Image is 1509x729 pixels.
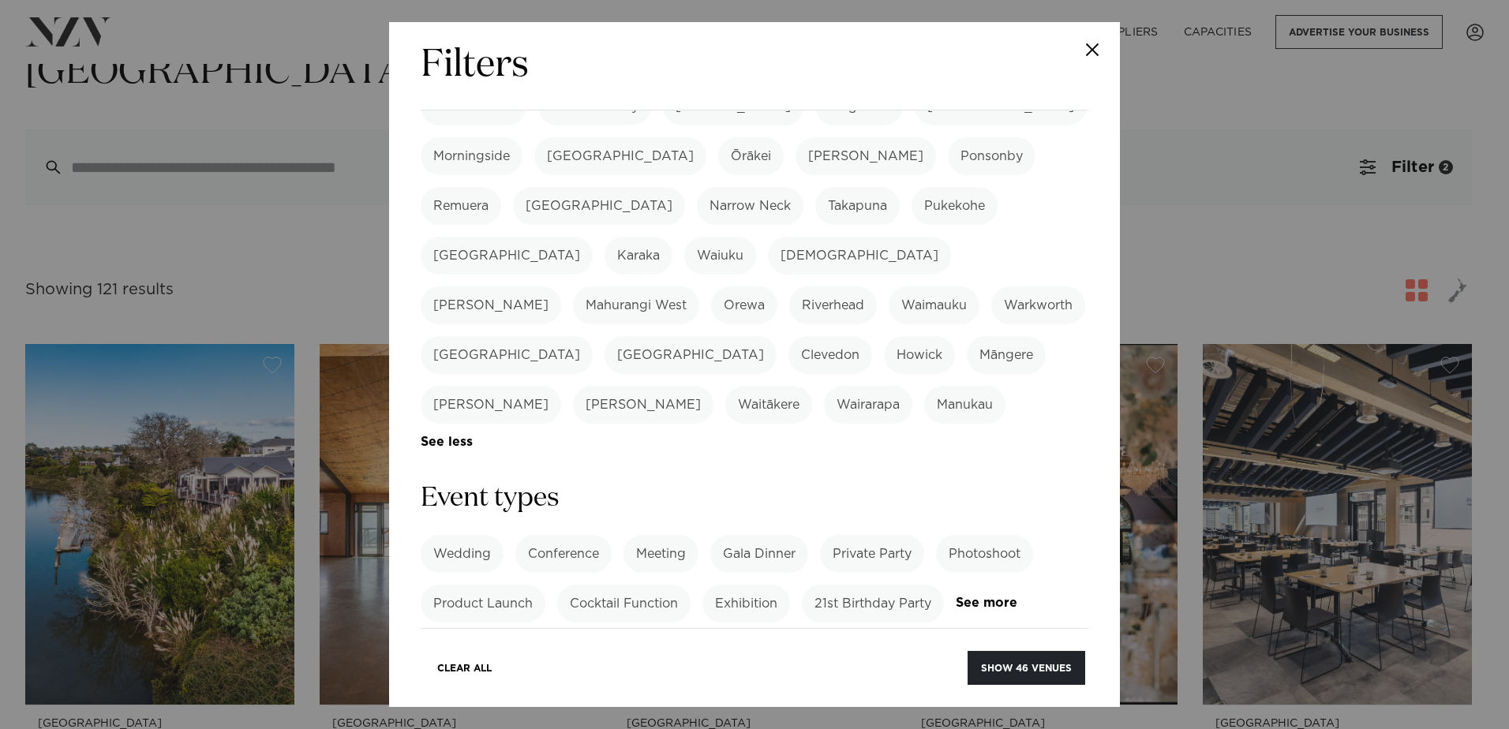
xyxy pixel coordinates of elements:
label: Howick [884,336,955,374]
label: Private Party [820,535,924,573]
label: Photoshoot [936,535,1033,573]
label: Conference [515,535,612,573]
button: Show 46 venues [968,651,1085,685]
label: [PERSON_NAME] [421,286,561,324]
label: Remuera [421,187,501,225]
label: [DEMOGRAPHIC_DATA] [768,237,951,275]
label: [PERSON_NAME] [796,137,936,175]
label: Morningside [421,137,522,175]
label: Exhibition [702,585,790,622]
label: [GEOGRAPHIC_DATA] [513,187,685,225]
label: Gala Dinner [710,535,808,573]
label: Mahurangi West [573,286,699,324]
label: Ponsonby [948,137,1035,175]
button: Close [1065,22,1120,77]
label: Ōrākei [718,137,784,175]
label: Waimauku [889,286,979,324]
label: Cocktail Function [557,585,691,622]
label: Clevedon [788,336,872,374]
label: 21st Birthday Party [802,585,944,622]
label: Warkworth [991,286,1085,324]
label: Manukau [924,386,1005,424]
label: Waiuku [684,237,756,275]
label: Wedding [421,535,504,573]
label: Pukekohe [912,187,998,225]
label: Riverhead [789,286,877,324]
label: [GEOGRAPHIC_DATA] [421,336,593,374]
label: Orewa [711,286,777,324]
label: Wairarapa [824,386,912,424]
label: [GEOGRAPHIC_DATA] [605,336,777,374]
label: [GEOGRAPHIC_DATA] [421,237,593,275]
label: Takapuna [815,187,900,225]
label: Narrow Neck [697,187,803,225]
h3: Event types [421,480,1088,516]
label: Meeting [623,535,698,573]
label: [PERSON_NAME] [421,386,561,424]
label: Karaka [605,237,672,275]
label: [PERSON_NAME] [573,386,713,424]
label: [GEOGRAPHIC_DATA] [534,137,706,175]
button: Clear All [424,651,505,685]
label: Māngere [967,336,1046,374]
label: Waitākere [725,386,812,424]
label: Product Launch [421,585,545,622]
h2: Filters [421,41,529,91]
